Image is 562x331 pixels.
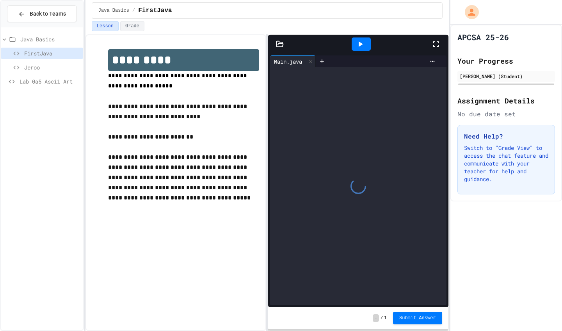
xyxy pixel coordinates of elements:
button: Back to Teams [7,5,77,22]
h1: APCSA 25-26 [457,32,509,43]
p: Switch to "Grade View" to access the chat feature and communicate with your teacher for help and ... [464,144,548,183]
span: Java Basics [98,7,129,14]
div: [PERSON_NAME] (Student) [460,73,553,80]
h3: Need Help? [464,132,548,141]
span: 1 [384,315,387,321]
div: Main.java [270,55,316,67]
button: Grade [120,21,144,31]
span: Submit Answer [399,315,436,321]
span: - [373,314,379,322]
div: Main.java [270,57,306,66]
span: / [381,315,383,321]
div: No due date set [457,109,555,119]
span: / [132,7,135,14]
span: FirstJava [138,6,172,15]
h2: Assignment Details [457,95,555,106]
button: Submit Answer [393,312,442,324]
button: Lesson [92,21,119,31]
span: Java Basics [20,35,80,43]
h2: Your Progress [457,55,555,66]
span: Jeroo [24,63,80,71]
span: Back to Teams [30,10,66,18]
span: FirstJava [24,49,80,57]
div: My Account [457,3,481,21]
span: Lab 0a5 Ascii Art [20,77,80,85]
